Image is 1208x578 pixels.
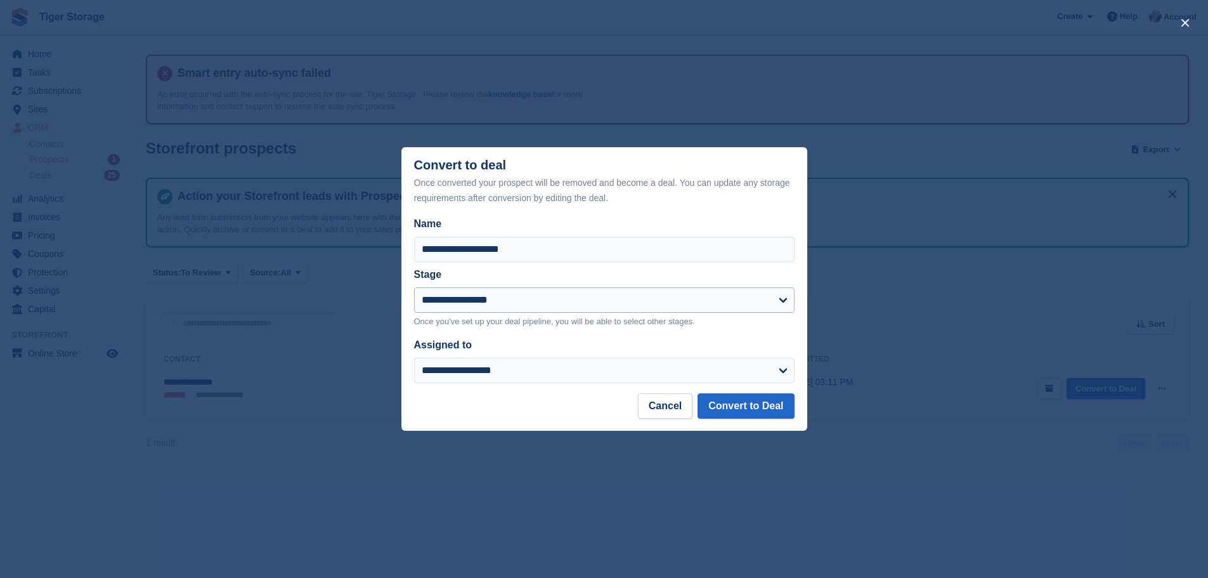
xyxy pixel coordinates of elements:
button: Cancel [638,393,692,419]
p: Once you've set up your deal pipeline, you will be able to select other stages. [414,315,795,328]
div: Convert to deal [414,158,795,206]
label: Assigned to [414,339,472,350]
button: close [1175,13,1195,33]
label: Name [414,216,795,232]
label: Stage [414,269,442,280]
button: Convert to Deal [698,393,794,419]
div: Once converted your prospect will be removed and become a deal. You can update any storage requir... [414,175,795,206]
